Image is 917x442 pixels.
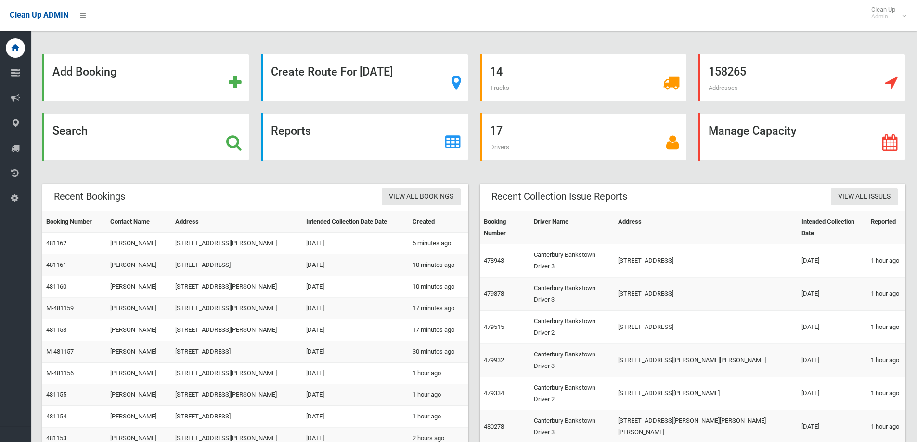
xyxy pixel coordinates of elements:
td: 1 hour ago [409,363,468,384]
td: [STREET_ADDRESS] [171,341,302,363]
a: 481153 [46,434,66,442]
td: 1 hour ago [867,311,905,344]
a: 17 Drivers [480,113,687,161]
a: 158265 Addresses [698,54,905,101]
span: Clean Up ADMIN [10,11,68,20]
a: 14 Trucks [480,54,687,101]
td: [PERSON_NAME] [106,384,171,406]
td: [DATE] [798,344,867,377]
td: [DATE] [302,341,409,363]
td: [PERSON_NAME] [106,233,171,254]
th: Address [171,211,302,233]
th: Address [614,211,798,244]
a: 480278 [484,423,504,430]
span: Trucks [490,84,509,91]
td: Canterbury Bankstown Driver 3 [530,344,614,377]
span: Addresses [709,84,738,91]
th: Booking Number [480,211,530,244]
td: [STREET_ADDRESS] [614,244,798,278]
a: 481161 [46,261,66,268]
a: 479932 [484,356,504,364]
td: [STREET_ADDRESS] [614,278,798,311]
th: Driver Name [530,211,614,244]
td: [STREET_ADDRESS][PERSON_NAME] [171,384,302,406]
td: [PERSON_NAME] [106,254,171,276]
strong: Search [52,124,88,138]
a: 481162 [46,240,66,247]
th: Reported [867,211,905,244]
td: 30 minutes ago [409,341,468,363]
span: Clean Up [866,6,905,20]
a: View All Bookings [382,188,461,206]
strong: Manage Capacity [709,124,796,138]
header: Recent Collection Issue Reports [480,187,639,206]
td: [DATE] [302,406,409,428]
span: Drivers [490,143,509,151]
td: 1 hour ago [867,344,905,377]
td: [DATE] [302,363,409,384]
td: [DATE] [302,276,409,298]
td: [PERSON_NAME] [106,319,171,341]
strong: Reports [271,124,311,138]
td: 1 hour ago [867,244,905,278]
td: [PERSON_NAME] [106,298,171,319]
td: [DATE] [798,278,867,311]
a: M-481157 [46,348,74,355]
td: [STREET_ADDRESS][PERSON_NAME] [614,377,798,410]
td: [DATE] [302,319,409,341]
a: Add Booking [42,54,249,101]
a: 481154 [46,413,66,420]
header: Recent Bookings [42,187,137,206]
strong: Create Route For [DATE] [271,65,393,78]
a: Create Route For [DATE] [261,54,468,101]
td: [DATE] [302,298,409,319]
td: [DATE] [798,377,867,410]
a: 479515 [484,323,504,330]
td: [STREET_ADDRESS] [171,406,302,428]
td: [STREET_ADDRESS] [614,311,798,344]
td: [PERSON_NAME] [106,406,171,428]
strong: 14 [490,65,503,78]
a: Reports [261,113,468,161]
td: [DATE] [302,384,409,406]
strong: 158265 [709,65,746,78]
a: M-481159 [46,304,74,312]
a: M-481156 [46,369,74,377]
td: 10 minutes ago [409,276,468,298]
td: 17 minutes ago [409,319,468,341]
a: Manage Capacity [698,113,905,161]
a: Search [42,113,249,161]
td: [STREET_ADDRESS][PERSON_NAME] [171,276,302,298]
td: [DATE] [798,244,867,278]
td: 1 hour ago [867,377,905,410]
td: [STREET_ADDRESS][PERSON_NAME] [171,363,302,384]
a: 481158 [46,326,66,333]
th: Contact Name [106,211,171,233]
a: 481160 [46,283,66,290]
td: [STREET_ADDRESS] [171,254,302,276]
th: Created [409,211,468,233]
a: 478943 [484,257,504,264]
td: 1 hour ago [409,406,468,428]
td: [STREET_ADDRESS][PERSON_NAME] [171,233,302,254]
td: Canterbury Bankstown Driver 2 [530,377,614,410]
a: 479334 [484,390,504,397]
td: [STREET_ADDRESS][PERSON_NAME] [171,298,302,319]
td: [DATE] [302,233,409,254]
td: [STREET_ADDRESS][PERSON_NAME] [171,319,302,341]
th: Intended Collection Date Date [302,211,409,233]
strong: 17 [490,124,503,138]
a: 481155 [46,391,66,398]
td: [DATE] [798,311,867,344]
small: Admin [871,13,895,20]
td: Canterbury Bankstown Driver 2 [530,311,614,344]
td: 10 minutes ago [409,254,468,276]
td: Canterbury Bankstown Driver 3 [530,278,614,311]
td: 17 minutes ago [409,298,468,319]
td: Canterbury Bankstown Driver 3 [530,244,614,278]
a: View All Issues [831,188,898,206]
td: 1 hour ago [867,278,905,311]
td: [STREET_ADDRESS][PERSON_NAME][PERSON_NAME] [614,344,798,377]
td: [PERSON_NAME] [106,276,171,298]
td: [PERSON_NAME] [106,341,171,363]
